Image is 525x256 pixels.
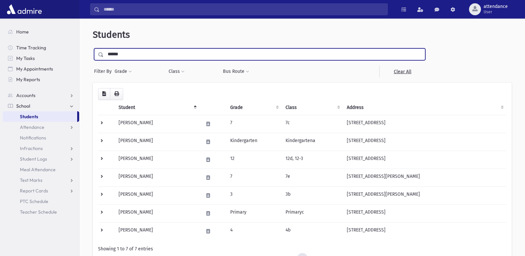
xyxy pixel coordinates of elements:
td: Primaryc [282,204,342,222]
td: 4 [226,222,282,240]
td: 3b [282,186,342,204]
span: Students [93,29,130,40]
span: Infractions [20,145,43,151]
span: PTC Schedule [20,198,48,204]
td: Kindergartena [282,133,342,151]
button: Class [168,66,185,77]
a: Accounts [3,90,79,101]
span: Report Cards [20,188,48,194]
td: 7c [282,115,342,133]
a: My Tasks [3,53,79,64]
span: Meal Attendance [20,167,56,173]
td: [STREET_ADDRESS] [343,204,506,222]
img: AdmirePro [5,3,43,16]
span: Notifications [20,135,46,141]
span: Accounts [16,92,35,98]
span: Home [16,29,29,35]
td: 12d, 12-3 [282,151,342,169]
a: Clear All [379,66,425,77]
td: Primary [226,204,282,222]
a: Meal Attendance [3,164,79,175]
span: School [16,103,30,109]
button: CSV [98,88,110,100]
span: Filter By [94,68,114,75]
td: [STREET_ADDRESS] [343,115,506,133]
td: [PERSON_NAME] [115,115,200,133]
button: Grade [114,66,132,77]
td: 7 [226,115,282,133]
td: [STREET_ADDRESS][PERSON_NAME] [343,169,506,186]
span: Student Logs [20,156,47,162]
a: Test Marks [3,175,79,185]
a: Attendance [3,122,79,132]
span: Time Tracking [16,45,46,51]
div: Showing 1 to 7 of 7 entries [98,245,506,252]
span: Students [20,114,38,120]
a: Infractions [3,143,79,154]
td: Kindergarten [226,133,282,151]
a: Students [3,111,77,122]
td: [PERSON_NAME] [115,186,200,204]
span: My Tasks [16,55,35,61]
td: 12 [226,151,282,169]
span: attendance [484,4,508,9]
td: [STREET_ADDRESS] [343,133,506,151]
button: Bus Route [223,66,249,77]
span: Teacher Schedule [20,209,57,215]
td: [PERSON_NAME] [115,133,200,151]
input: Search [100,3,388,15]
a: Student Logs [3,154,79,164]
a: My Appointments [3,64,79,74]
td: 4b [282,222,342,240]
a: Time Tracking [3,42,79,53]
td: [STREET_ADDRESS] [343,222,506,240]
th: Address: activate to sort column ascending [343,100,506,115]
td: [STREET_ADDRESS] [343,151,506,169]
td: 3 [226,186,282,204]
a: Teacher Schedule [3,207,79,217]
span: My Reports [16,77,40,82]
span: Attendance [20,124,44,130]
td: [PERSON_NAME] [115,204,200,222]
th: Student: activate to sort column descending [115,100,200,115]
a: Home [3,26,79,37]
span: My Appointments [16,66,53,72]
td: 7 [226,169,282,186]
a: Notifications [3,132,79,143]
td: 7e [282,169,342,186]
td: [STREET_ADDRESS][PERSON_NAME] [343,186,506,204]
td: [PERSON_NAME] [115,151,200,169]
a: PTC Schedule [3,196,79,207]
a: School [3,101,79,111]
button: Print [110,88,123,100]
th: Grade: activate to sort column ascending [226,100,282,115]
td: [PERSON_NAME] [115,169,200,186]
span: User [484,9,508,15]
td: [PERSON_NAME] [115,222,200,240]
a: My Reports [3,74,79,85]
span: Test Marks [20,177,42,183]
a: Report Cards [3,185,79,196]
th: Class: activate to sort column ascending [282,100,342,115]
